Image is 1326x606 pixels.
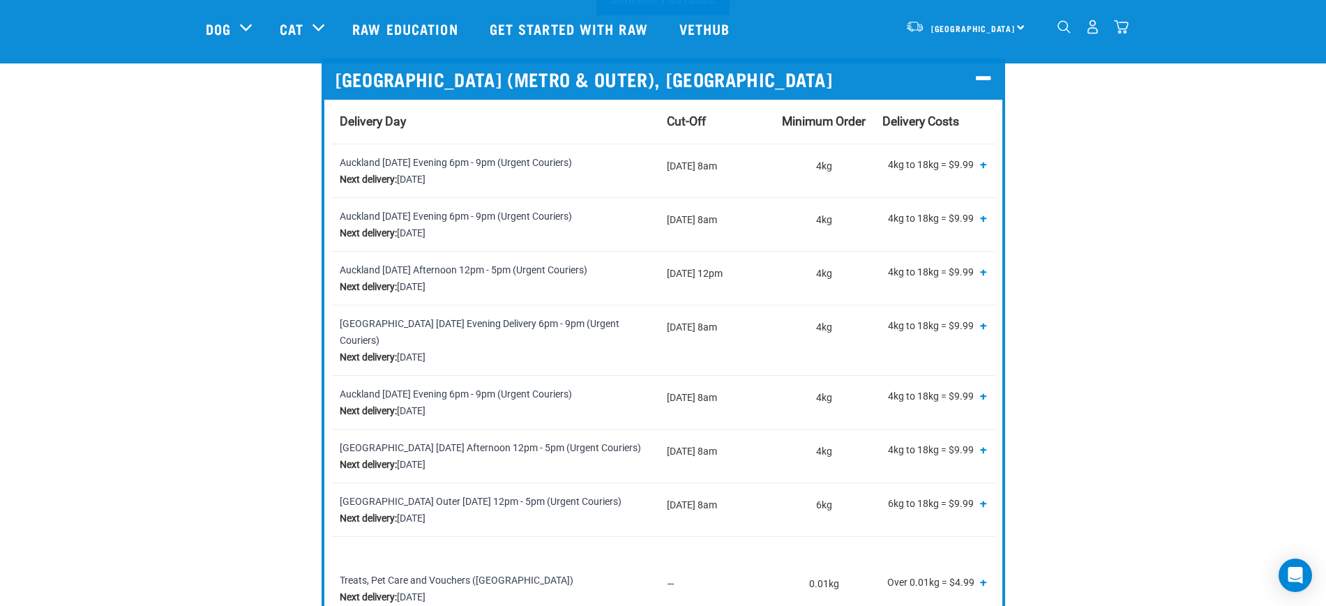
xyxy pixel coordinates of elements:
button: Show all tiers [980,319,987,331]
button: Show all tiers [980,444,987,455]
img: home-icon@2x.png [1114,20,1129,34]
td: [DATE] 12pm [658,251,774,305]
td: 4kg [774,251,874,305]
div: [GEOGRAPHIC_DATA] [DATE] Afternoon 12pm - 5pm (Urgent Couriers) [DATE] [340,439,650,473]
span: [GEOGRAPHIC_DATA] (METRO & OUTER), [GEOGRAPHIC_DATA] [336,68,833,90]
span: [GEOGRAPHIC_DATA] [931,26,1016,31]
a: Cat [280,18,303,39]
button: Show all tiers [980,576,987,588]
p: 6kg to 18kg = $9.99 18kg to 36kg = $14.99 36kg to 54kg = $19.99 54kg to 72kg = $24.99 Over 72kg =... [882,493,986,517]
td: [DATE] 8am [658,375,774,429]
div: Auckland [DATE] Evening 6pm - 9pm (Urgent Couriers) [DATE] [340,154,650,188]
td: 4kg [774,375,874,429]
td: [DATE] 8am [658,483,774,536]
strong: Next delivery: [340,227,397,238]
td: [DATE] 8am [658,305,774,375]
span: + [980,211,987,225]
p: Over 0.01kg = $4.99 [882,572,986,596]
img: van-moving.png [905,20,924,33]
p: 4kg to 18kg = $9.99 18kg to 36kg = $14.99 36kg to 54kg = $19.99 54kg to 72kg = $24.99 Over 72kg =... [882,315,986,340]
button: Show all tiers [980,158,987,170]
div: Treats, Pet Care and Vouchers ([GEOGRAPHIC_DATA]) [DATE] [340,572,650,605]
button: Show all tiers [980,390,987,402]
button: Show all tiers [980,266,987,278]
a: Dog [206,18,231,39]
a: Get started with Raw [476,1,665,56]
td: [DATE] 8am [658,144,774,197]
div: Auckland [DATE] Evening 6pm - 9pm (Urgent Couriers) [DATE] [340,386,650,419]
span: + [980,157,987,171]
p: 4kg to 18kg = $9.99 18kg to 36kg = $14.99 36kg to 54kg = $19.99 54kg to 72kg = $24.99 Over 72kg =... [882,386,986,410]
strong: Next delivery: [340,459,397,470]
th: Delivery Costs [874,100,995,144]
div: Auckland [DATE] Evening 6pm - 9pm (Urgent Couriers) [DATE] [340,208,650,241]
span: + [980,388,987,402]
p: 4kg to 18kg = $9.99 18kg to 36kg = $14.99 36kg to 54kg = $19.99 54kg to 72kg = $24.99 Over 72kg =... [882,208,986,232]
img: user.png [1085,20,1100,34]
td: [DATE] 8am [658,197,774,251]
td: 4kg [774,197,874,251]
strong: Next delivery: [340,591,397,603]
td: [DATE] 8am [658,429,774,483]
p: [GEOGRAPHIC_DATA] (METRO & OUTER), [GEOGRAPHIC_DATA] [336,68,991,90]
span: + [980,442,987,456]
td: 6kg [774,483,874,536]
td: 4kg [774,305,874,375]
span: + [980,575,987,589]
td: 4kg [774,429,874,483]
button: Show all tiers [980,212,987,224]
img: home-icon-1@2x.png [1057,20,1071,33]
div: [GEOGRAPHIC_DATA] Outer [DATE] 12pm - 5pm (Urgent Couriers) [DATE] [340,493,650,527]
div: [GEOGRAPHIC_DATA] [DATE] Evening Delivery 6pm - 9pm (Urgent Couriers) [DATE] [340,315,650,365]
strong: Next delivery: [340,174,397,185]
strong: Next delivery: [340,405,397,416]
span: + [980,318,987,332]
p: 4kg to 18kg = $9.99 18kg to 36kg = $14.99 36kg to 54kg = $19.99 54kg to 72kg = $24.99 Over 72kg =... [882,154,986,179]
strong: Next delivery: [340,513,397,524]
p: 4kg to 18kg = $9.99 18kg to 36kg = $14.99 36kg to 54kg = $19.99 54kg to 72kg = $24.99 Over 72kg =... [882,262,986,286]
div: Open Intercom Messenger [1279,559,1312,592]
th: Cut-Off [658,100,774,144]
span: + [980,496,987,510]
th: Delivery Day [331,100,658,144]
div: Auckland [DATE] Afternoon 12pm - 5pm (Urgent Couriers) [DATE] [340,262,650,295]
p: 4kg to 18kg = $9.99 18kg to 36kg = $14.99 36kg to 54kg = $19.99 54kg to 72kg = $24.99 Over 72kg =... [882,439,986,464]
a: Raw Education [338,1,475,56]
button: Show all tiers [980,497,987,509]
a: Vethub [665,1,748,56]
strong: Next delivery: [340,351,397,363]
strong: Next delivery: [340,281,397,292]
span: + [980,264,987,278]
th: Minimum Order [774,100,874,144]
td: 4kg [774,144,874,197]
